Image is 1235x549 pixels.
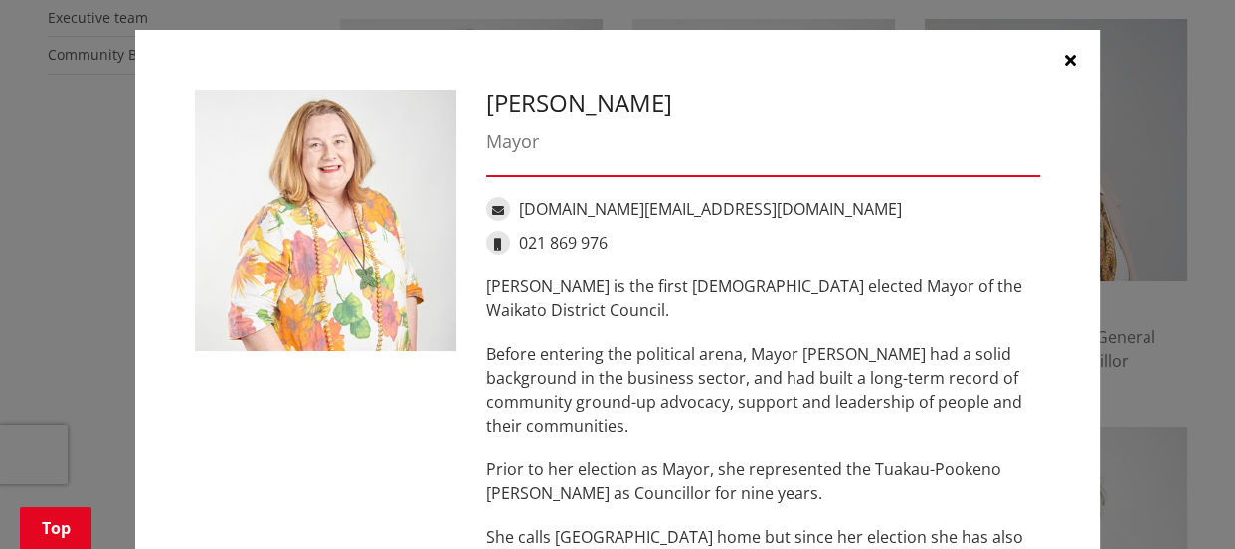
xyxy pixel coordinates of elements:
p: Prior to her election as Mayor, she represented the Tuakau-Pookeno [PERSON_NAME] as Councillor fo... [486,457,1040,505]
a: [DOMAIN_NAME][EMAIL_ADDRESS][DOMAIN_NAME] [519,198,902,220]
div: Mayor [486,128,1040,155]
iframe: Messenger Launcher [1144,465,1215,537]
img: Jacqui Church [195,90,456,351]
a: Top [20,507,91,549]
p: [PERSON_NAME] is the first [DEMOGRAPHIC_DATA] elected Mayor of the Waikato District Council. [486,274,1040,322]
p: Before entering the political arena, Mayor [PERSON_NAME] had a solid background in the business s... [486,342,1040,438]
h3: [PERSON_NAME] [486,90,1040,118]
a: 021 869 976 [519,232,608,254]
